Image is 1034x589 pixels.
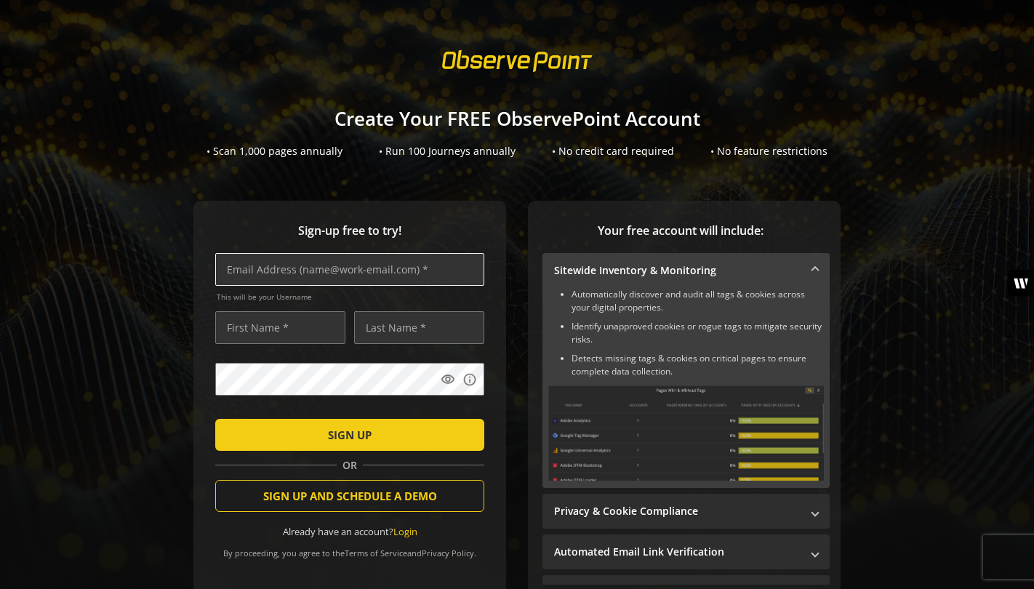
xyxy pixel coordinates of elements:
div: • No feature restrictions [710,144,827,159]
div: • Run 100 Journeys annually [379,144,516,159]
input: Email Address (name@work-email.com) * [215,253,484,286]
mat-panel-title: Automated Email Link Verification [554,545,801,559]
mat-expansion-panel-header: Sitewide Inventory & Monitoring [542,253,830,288]
div: • No credit card required [552,144,674,159]
mat-icon: visibility [441,372,455,387]
li: Detects missing tags & cookies on critical pages to ensure complete data collection. [572,352,824,378]
mat-expansion-panel-header: Privacy & Cookie Compliance [542,494,830,529]
span: This will be your Username [217,292,484,302]
mat-expansion-panel-header: Automated Email Link Verification [542,534,830,569]
a: Privacy Policy [422,548,474,558]
a: Login [393,525,417,538]
mat-panel-title: Privacy & Cookie Compliance [554,504,801,518]
button: SIGN UP [215,419,484,451]
span: Your free account will include: [542,223,819,239]
button: SIGN UP AND SCHEDULE A DEMO [215,480,484,512]
div: By proceeding, you agree to the and . [215,538,484,558]
div: Sitewide Inventory & Monitoring [542,288,830,488]
mat-icon: info [462,372,477,387]
li: Automatically discover and audit all tags & cookies across your digital properties. [572,288,824,314]
div: Already have an account? [215,525,484,539]
img: Sitewide Inventory & Monitoring [548,385,824,481]
input: Last Name * [354,311,484,344]
li: Identify unapproved cookies or rogue tags to mitigate security risks. [572,320,824,346]
a: Terms of Service [345,548,407,558]
div: • Scan 1,000 pages annually [207,144,342,159]
span: SIGN UP AND SCHEDULE A DEMO [263,483,437,509]
mat-panel-title: Sitewide Inventory & Monitoring [554,263,801,278]
span: Sign-up free to try! [215,223,484,239]
span: SIGN UP [328,422,372,448]
input: First Name * [215,311,345,344]
span: OR [337,458,363,473]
